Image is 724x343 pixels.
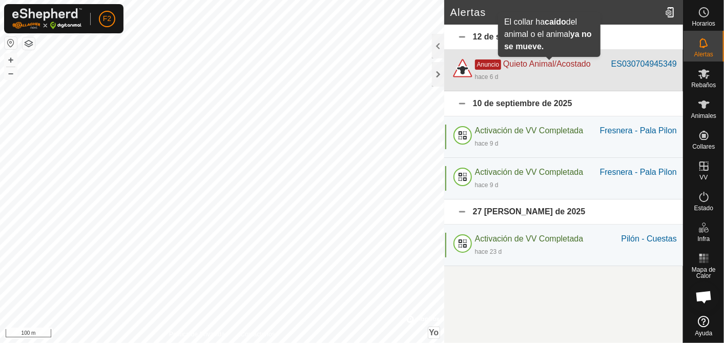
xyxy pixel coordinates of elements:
[699,174,708,180] span: VV
[429,328,439,337] span: Yo
[475,168,584,176] span: Activación de VV Completada
[694,205,713,211] span: Estado
[103,13,111,24] span: F2
[444,199,683,225] div: 27 [PERSON_NAME] de 2025
[622,233,677,245] div: Pilón - Cuestas
[450,6,661,18] h2: Alertas
[697,236,710,242] span: Infra
[475,72,499,82] div: hace 6 d
[600,166,677,178] div: Fresnera - Pala Pilon
[611,58,677,70] div: ES030704945349
[503,59,591,68] span: Quieto Animal/Acostado
[444,25,683,50] div: 12 de septiembre de 2025
[600,125,677,137] div: Fresnera - Pala Pilon
[23,37,35,50] button: Capas del Mapa
[689,281,719,312] div: Chat abierto
[475,126,584,135] span: Activación de VV Completada
[428,327,440,338] button: Yo
[475,247,502,256] div: hace 23 d
[5,67,17,79] button: –
[691,82,716,88] span: Rebaños
[5,37,17,49] button: Restablecer Mapa
[475,180,499,190] div: hace 9 d
[691,113,716,119] span: Animales
[475,234,584,243] span: Activación de VV Completada
[169,330,228,339] a: Política de Privacidad
[695,330,713,336] span: Ayuda
[694,51,713,57] span: Alertas
[5,54,17,66] button: +
[692,21,715,27] span: Horarios
[684,312,724,340] a: Ayuda
[240,330,275,339] a: Contáctenos
[475,59,501,70] span: Anuncio
[686,267,721,279] span: Mapa de Calor
[444,91,683,116] div: 10 de septiembre de 2025
[12,8,82,29] img: Logo Gallagher
[475,139,499,148] div: hace 9 d
[692,144,715,150] span: Collares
